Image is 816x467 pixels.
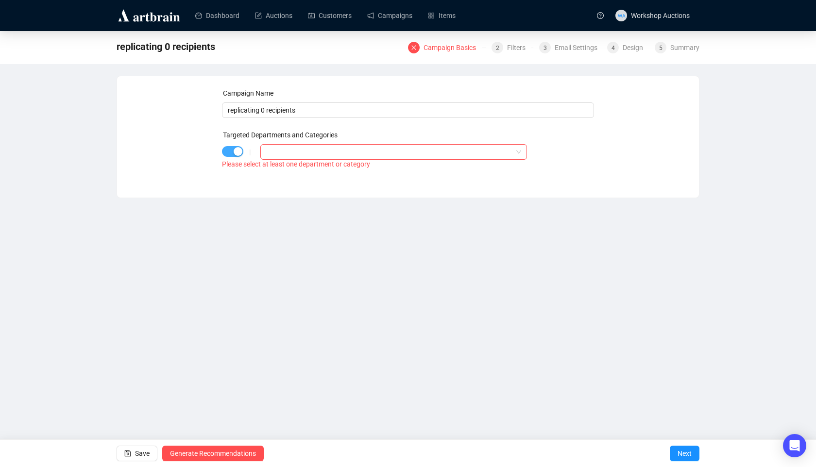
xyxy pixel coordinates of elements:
[135,440,150,467] span: Save
[612,45,615,51] span: 4
[170,440,256,467] span: Generate Recommendations
[597,12,604,19] span: question-circle
[783,434,806,457] div: Open Intercom Messenger
[255,3,292,28] a: Auctions
[544,45,547,51] span: 3
[623,42,649,53] div: Design
[223,89,273,97] label: Campaign Name
[117,446,157,461] button: Save
[492,42,533,53] div: 2Filters
[223,131,338,139] label: Targeted Departments and Categories
[411,45,417,50] span: close
[222,159,595,170] div: Please select at least one department or category
[249,148,251,156] div: |
[222,102,595,118] input: Enter Campaign Name
[424,42,482,53] div: Campaign Basics
[496,45,499,51] span: 2
[428,3,456,28] a: Items
[670,42,699,53] div: Summary
[607,42,649,53] div: 4Design
[162,446,264,461] button: Generate Recommendations
[539,42,601,53] div: 3Email Settings
[117,39,215,54] span: replicating 0 recipients
[195,3,239,28] a: Dashboard
[670,446,699,461] button: Next
[308,3,352,28] a: Customers
[659,45,663,51] span: 5
[555,42,603,53] div: Email Settings
[678,440,692,467] span: Next
[631,12,690,19] span: Workshop Auctions
[124,450,131,457] span: save
[617,11,625,19] span: WA
[117,8,182,23] img: logo
[507,42,531,53] div: Filters
[367,3,412,28] a: Campaigns
[408,42,486,53] div: Campaign Basics
[655,42,699,53] div: 5Summary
